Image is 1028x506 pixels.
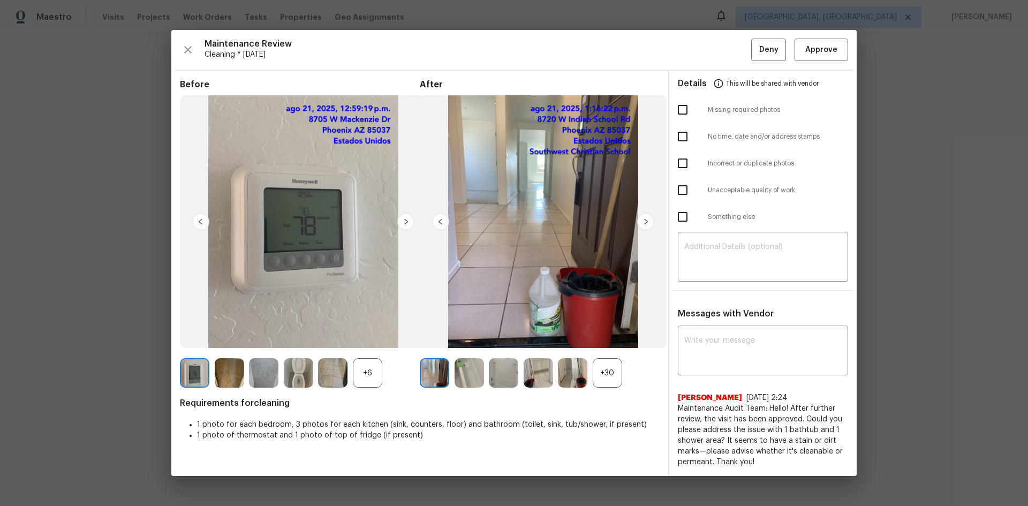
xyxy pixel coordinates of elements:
span: Unacceptable quality of work [708,186,848,195]
span: Details [678,71,707,96]
span: [DATE] 2:24 [746,394,788,402]
div: Something else [669,203,857,230]
span: This will be shared with vendor [726,71,819,96]
img: right-chevron-button-url [397,213,414,230]
span: After [420,79,660,90]
div: Incorrect or duplicate photos [669,150,857,177]
span: Maintenance Audit Team: Hello! After further review, the visit has been approved. Could you pleas... [678,403,848,467]
img: left-chevron-button-url [432,213,449,230]
span: Before [180,79,420,90]
span: Missing required photos [708,105,848,115]
span: Cleaning * [DATE] [205,49,751,60]
div: Unacceptable quality of work [669,177,857,203]
div: No time, date and/or address stamps [669,123,857,150]
span: No time, date and/or address stamps [708,132,848,141]
img: right-chevron-button-url [637,213,654,230]
img: left-chevron-button-url [192,213,209,230]
li: 1 photo of thermostat and 1 photo of top of fridge (if present) [197,430,660,441]
li: 1 photo for each bedroom, 3 photos for each kitchen (sink, counters, floor) and bathroom (toilet,... [197,419,660,430]
span: Requirements for cleaning [180,398,660,409]
div: +6 [353,358,382,388]
span: [PERSON_NAME] [678,392,742,403]
span: Maintenance Review [205,39,751,49]
span: Incorrect or duplicate photos [708,159,848,168]
div: Missing required photos [669,96,857,123]
button: Deny [751,39,786,62]
span: Deny [759,43,778,57]
button: Approve [795,39,848,62]
span: Approve [805,43,837,57]
div: +30 [593,358,622,388]
span: Messages with Vendor [678,309,774,318]
span: Something else [708,213,848,222]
